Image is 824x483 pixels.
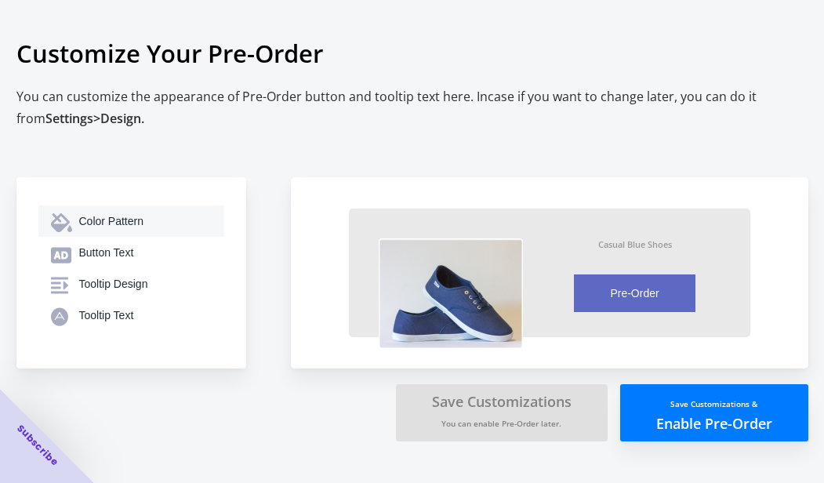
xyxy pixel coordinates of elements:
[16,85,808,130] h2: You can customize the appearance of Pre-Order button and tooltip text here. Incase if you want to...
[598,238,672,250] div: Casual Blue Shoes
[38,300,224,331] button: Tooltip Text
[79,245,212,260] div: Button Text
[38,268,224,300] button: Tooltip Design
[14,422,61,469] span: Subscribe
[574,274,695,312] button: Pre-Order
[620,384,808,441] button: Save Customizations &Enable Pre-Order
[45,110,144,127] span: Settings > Design.
[396,384,608,441] button: Save CustomizationsYou can enable Pre-Order later.
[79,276,212,292] div: Tooltip Design
[441,418,561,429] small: You can enable Pre-Order later.
[79,213,212,229] div: Color Pattern
[379,238,523,349] img: vzX7clC.png
[38,237,224,268] button: Button Text
[670,398,757,409] small: Save Customizations &
[38,205,224,237] button: Color Pattern
[79,307,212,323] div: Tooltip Text
[16,21,808,85] h1: Customize Your Pre-Order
